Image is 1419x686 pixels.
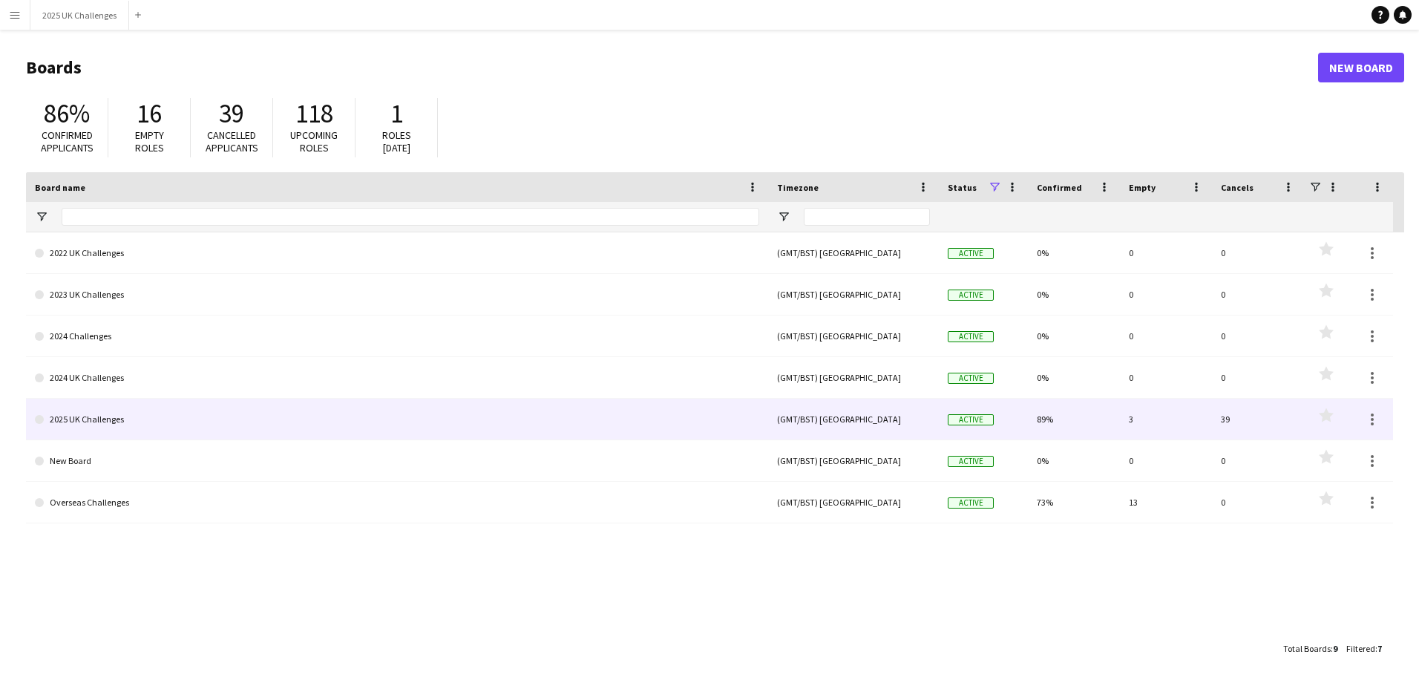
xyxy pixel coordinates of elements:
div: : [1346,634,1382,663]
button: 2025 UK Challenges [30,1,129,30]
div: 0 [1120,440,1212,481]
div: 0 [1212,274,1304,315]
span: Cancelled applicants [206,128,258,154]
div: 73% [1028,482,1120,523]
span: Total Boards [1283,643,1331,654]
span: Active [948,456,994,467]
span: Timezone [777,182,819,193]
span: 7 [1377,643,1382,654]
a: 2022 UK Challenges [35,232,759,274]
a: New Board [1318,53,1404,82]
a: 2024 UK Challenges [35,357,759,399]
span: Confirmed applicants [41,128,94,154]
span: 39 [219,97,244,130]
span: 9 [1333,643,1337,654]
a: 2024 Challenges [35,316,759,357]
div: (GMT/BST) [GEOGRAPHIC_DATA] [768,482,939,523]
input: Board name Filter Input [62,208,759,226]
span: Upcoming roles [290,128,338,154]
div: 0 [1212,440,1304,481]
button: Open Filter Menu [35,210,48,223]
button: Open Filter Menu [777,210,790,223]
span: Board name [35,182,85,193]
span: Active [948,331,994,342]
span: Filtered [1346,643,1375,654]
div: 0 [1212,232,1304,273]
div: (GMT/BST) [GEOGRAPHIC_DATA] [768,274,939,315]
span: 16 [137,97,162,130]
div: 0% [1028,357,1120,398]
span: Roles [DATE] [382,128,411,154]
div: (GMT/BST) [GEOGRAPHIC_DATA] [768,357,939,398]
div: (GMT/BST) [GEOGRAPHIC_DATA] [768,399,939,440]
span: Active [948,373,994,384]
div: (GMT/BST) [GEOGRAPHIC_DATA] [768,232,939,273]
div: 39 [1212,399,1304,440]
div: 0% [1028,232,1120,273]
div: 0 [1120,357,1212,398]
input: Timezone Filter Input [804,208,930,226]
a: 2023 UK Challenges [35,274,759,316]
span: Confirmed [1037,182,1082,193]
a: New Board [35,440,759,482]
div: : [1283,634,1337,663]
div: 0 [1120,274,1212,315]
div: 0% [1028,440,1120,481]
div: 0% [1028,316,1120,356]
div: 0 [1120,316,1212,356]
span: Active [948,497,994,509]
span: Active [948,248,994,259]
div: 0% [1028,274,1120,315]
span: Active [948,414,994,425]
a: 2025 UK Challenges [35,399,759,440]
span: Cancels [1221,182,1253,193]
div: 3 [1120,399,1212,440]
div: (GMT/BST) [GEOGRAPHIC_DATA] [768,440,939,481]
span: Empty [1129,182,1156,193]
span: Status [948,182,977,193]
div: 0 [1120,232,1212,273]
span: 86% [44,97,90,130]
a: Overseas Challenges [35,482,759,523]
span: Empty roles [135,128,164,154]
div: (GMT/BST) [GEOGRAPHIC_DATA] [768,316,939,356]
div: 0 [1212,357,1304,398]
span: Active [948,290,994,301]
div: 0 [1212,482,1304,523]
div: 89% [1028,399,1120,440]
span: 1 [390,97,403,130]
div: 0 [1212,316,1304,356]
div: 13 [1120,482,1212,523]
h1: Boards [26,56,1318,79]
span: 118 [295,97,333,130]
